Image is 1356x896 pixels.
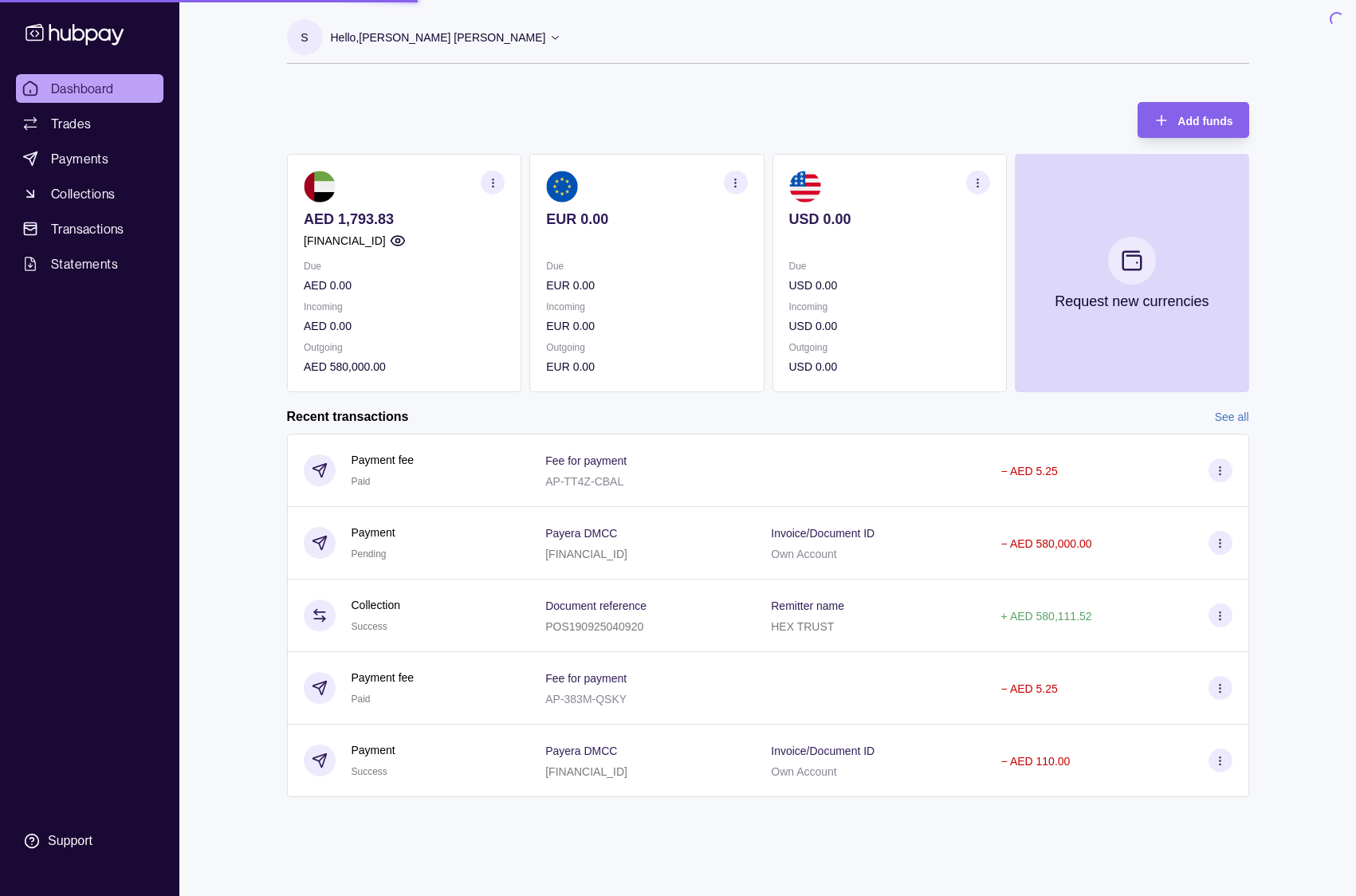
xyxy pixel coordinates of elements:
[1014,154,1248,392] button: Request new currencies
[788,358,989,375] p: USD 0.00
[771,745,875,757] p: Invoice/Document ID
[771,765,837,778] p: Own Account
[51,114,91,133] span: Trades
[48,832,92,850] div: Support
[304,171,336,202] img: ae
[545,693,627,705] p: AP-383M-QSKY
[545,620,643,633] p: POS190925040920
[1001,465,1058,477] p: − AED 5.25
[788,298,989,316] p: Incoming
[1215,408,1249,426] a: See all
[304,298,505,316] p: Incoming
[304,232,386,250] p: [FINANCIAL_ID]
[545,475,623,488] p: AP-TT4Z-CBAL
[545,599,647,612] p: Document reference
[352,741,395,759] p: Payment
[546,210,747,228] p: EUR 0.00
[304,210,505,228] p: AED 1,793.83
[16,179,163,208] a: Collections
[546,358,747,375] p: EUR 0.00
[352,766,387,777] span: Success
[1055,293,1209,310] p: Request new currencies
[771,527,875,540] p: Invoice/Document ID
[16,144,163,173] a: Payments
[546,171,578,202] img: eu
[352,476,371,487] span: Paid
[352,548,387,560] span: Pending
[546,339,747,356] p: Outgoing
[301,29,308,46] p: S
[545,527,617,540] p: Payera DMCC
[16,74,163,103] a: Dashboard
[352,524,395,541] p: Payment
[16,214,163,243] a: Transactions
[788,210,989,228] p: USD 0.00
[771,599,844,612] p: Remitter name
[545,765,627,778] p: [FINANCIAL_ID]
[1001,610,1092,623] p: + AED 580,111.52
[545,672,627,685] p: Fee for payment
[788,257,989,275] p: Due
[51,219,124,238] span: Transactions
[788,317,989,335] p: USD 0.00
[16,250,163,278] a: Statements
[545,745,617,757] p: Payera DMCC
[788,277,989,294] p: USD 0.00
[16,109,163,138] a: Trades
[51,184,115,203] span: Collections
[788,339,989,356] p: Outgoing
[1138,102,1248,138] button: Add funds
[1001,755,1071,768] p: − AED 110.00
[545,454,627,467] p: Fee for payment
[16,824,163,858] a: Support
[546,298,747,316] p: Incoming
[546,257,747,275] p: Due
[352,451,415,469] p: Payment fee
[771,620,834,633] p: HEX TRUST
[1177,115,1232,128] span: Add funds
[788,171,820,202] img: us
[287,408,409,426] h2: Recent transactions
[545,548,627,560] p: [FINANCIAL_ID]
[304,317,505,335] p: AED 0.00
[771,548,837,560] p: Own Account
[352,694,371,705] span: Paid
[331,29,546,46] p: Hello, [PERSON_NAME] [PERSON_NAME]
[304,339,505,356] p: Outgoing
[352,621,387,632] span: Success
[1001,537,1092,550] p: − AED 580,000.00
[1001,682,1058,695] p: − AED 5.25
[304,257,505,275] p: Due
[51,149,108,168] span: Payments
[546,317,747,335] p: EUR 0.00
[352,669,415,686] p: Payment fee
[51,79,114,98] span: Dashboard
[304,358,505,375] p: AED 580,000.00
[304,277,505,294] p: AED 0.00
[352,596,400,614] p: Collection
[51,254,118,273] span: Statements
[546,277,747,294] p: EUR 0.00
